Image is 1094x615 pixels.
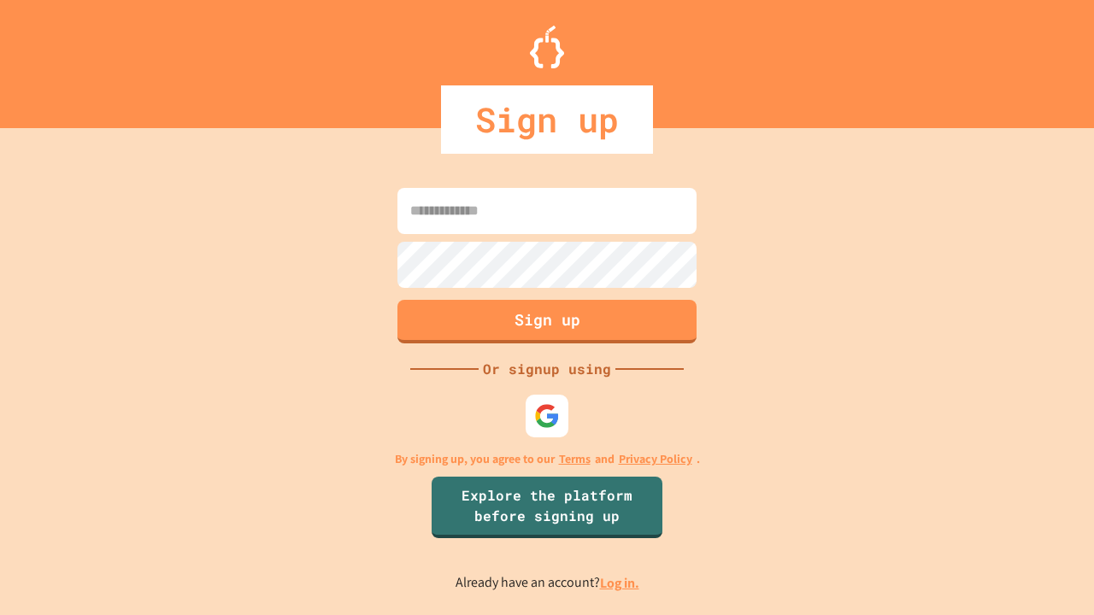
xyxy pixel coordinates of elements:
[395,450,700,468] p: By signing up, you agree to our and .
[600,574,639,592] a: Log in.
[530,26,564,68] img: Logo.svg
[534,403,560,429] img: google-icon.svg
[559,450,591,468] a: Terms
[432,477,662,538] a: Explore the platform before signing up
[619,450,692,468] a: Privacy Policy
[456,572,639,594] p: Already have an account?
[397,300,697,343] button: Sign up
[441,85,653,154] div: Sign up
[479,359,615,379] div: Or signup using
